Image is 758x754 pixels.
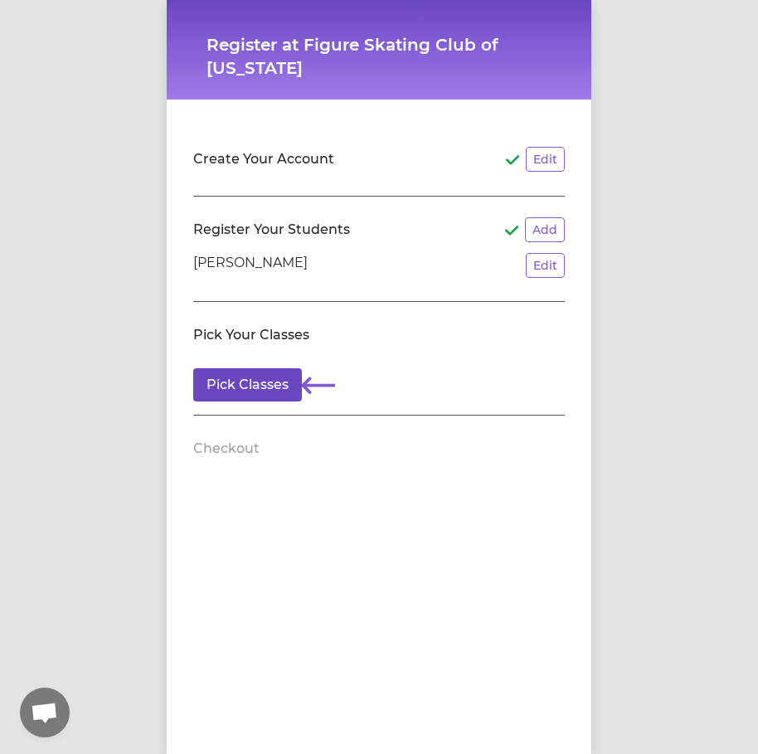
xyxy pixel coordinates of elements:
[193,368,302,401] button: Pick Classes
[526,147,565,172] button: Edit
[20,688,70,737] div: Open chat
[207,33,551,80] h1: Register at Figure Skating Club of [US_STATE]
[193,149,334,169] h2: Create Your Account
[193,325,309,345] h2: Pick Your Classes
[193,439,260,459] h2: Checkout
[526,253,565,278] button: Edit
[193,253,308,278] p: [PERSON_NAME]
[193,220,350,240] h2: Register Your Students
[525,217,565,242] button: Add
